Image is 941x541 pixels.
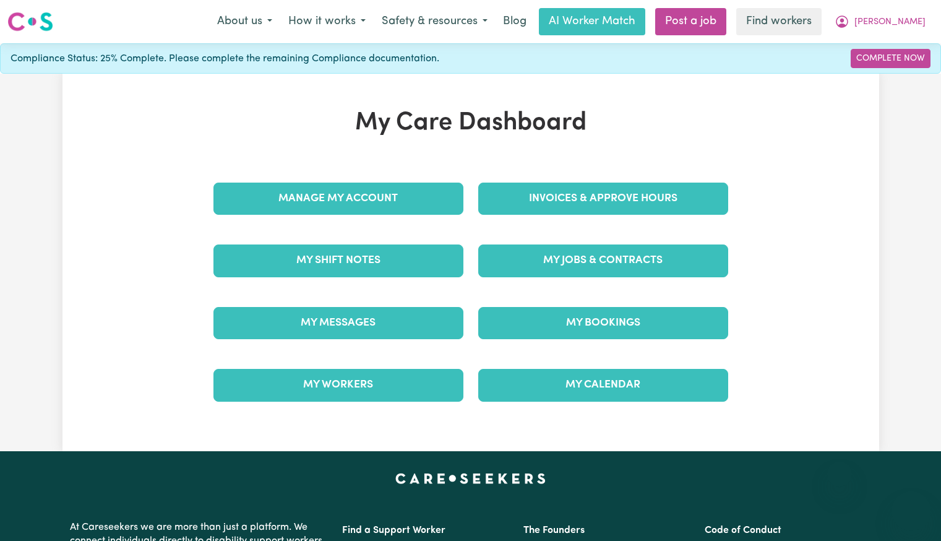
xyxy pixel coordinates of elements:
[736,8,822,35] a: Find workers
[478,369,728,401] a: My Calendar
[478,183,728,215] a: Invoices & Approve Hours
[395,474,546,483] a: Careseekers home page
[206,108,736,138] h1: My Care Dashboard
[892,491,931,531] iframe: Button to launch messaging window
[374,9,496,35] button: Safety & resources
[11,51,439,66] span: Compliance Status: 25% Complete. Please complete the remaining Compliance documentation.
[827,462,852,487] iframe: Close message
[478,307,728,339] a: My Bookings
[209,9,280,35] button: About us
[539,8,645,35] a: AI Worker Match
[213,245,463,277] a: My Shift Notes
[705,526,781,535] a: Code of Conduct
[523,526,585,535] a: The Founders
[496,8,534,35] a: Blog
[655,8,726,35] a: Post a job
[7,7,53,36] a: Careseekers logo
[478,245,728,277] a: My Jobs & Contracts
[851,49,930,68] a: Complete Now
[342,526,445,535] a: Find a Support Worker
[280,9,374,35] button: How it works
[854,15,926,29] span: [PERSON_NAME]
[213,369,463,401] a: My Workers
[213,307,463,339] a: My Messages
[213,183,463,215] a: Manage My Account
[7,11,53,33] img: Careseekers logo
[827,9,934,35] button: My Account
